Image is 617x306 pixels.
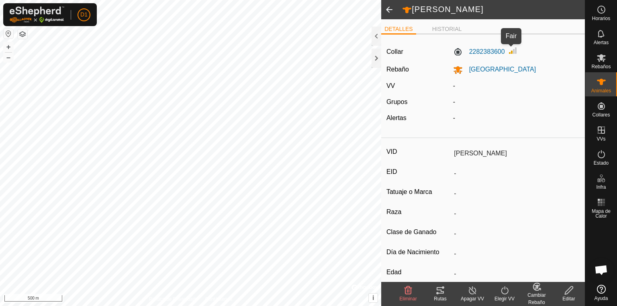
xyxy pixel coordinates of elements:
[450,97,583,107] div: -
[402,4,585,15] h2: [PERSON_NAME]
[591,64,611,69] span: Rebaños
[592,16,610,21] span: Horarios
[386,187,451,197] label: Tatuaje o Marca
[386,114,407,121] label: Alertas
[596,185,606,190] span: Infra
[453,47,505,57] label: 2282383600
[585,282,617,304] a: Ayuda
[386,82,395,89] label: VV
[594,161,609,165] span: Estado
[386,207,451,217] label: Raza
[521,292,553,306] div: Cambiar Rebaño
[369,294,378,302] button: i
[80,10,88,19] span: D1
[4,29,13,39] button: Restablecer Mapa
[381,25,416,35] li: DETALLES
[386,98,407,105] label: Grupos
[386,267,451,277] label: Edad
[4,53,13,62] button: –
[424,295,456,302] div: Rutas
[429,25,465,33] li: HISTORIAL
[205,296,232,303] a: Contáctenos
[386,147,451,157] label: VID
[592,112,610,117] span: Collares
[453,82,455,89] app-display-virtual-paddock-transition: -
[18,29,27,39] button: Capas del Mapa
[589,258,613,282] div: Chat abierto
[595,296,608,301] span: Ayuda
[4,42,13,52] button: +
[594,40,609,45] span: Alertas
[488,295,521,302] div: Elegir VV
[450,113,583,123] div: -
[399,296,417,302] span: Eliminar
[372,294,374,301] span: i
[386,167,451,177] label: EID
[386,47,403,57] label: Collar
[587,209,615,218] span: Mapa de Calor
[386,247,451,257] label: Día de Nacimiento
[553,295,585,302] div: Editar
[591,88,611,93] span: Animales
[386,66,409,73] label: Rebaño
[149,296,195,303] a: Política de Privacidad
[597,137,605,141] span: VVs
[508,46,518,55] img: Intensidad de Señal
[386,227,451,237] label: Clase de Ganado
[456,295,488,302] div: Apagar VV
[10,6,64,23] img: Logo Gallagher
[463,66,536,73] span: [GEOGRAPHIC_DATA]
